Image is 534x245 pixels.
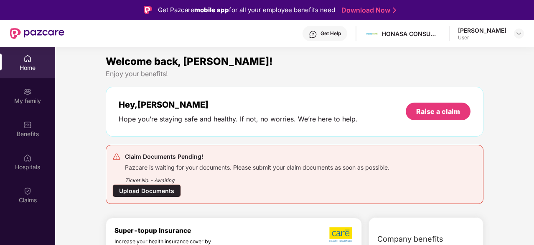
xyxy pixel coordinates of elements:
[23,187,32,195] img: svg+xml;base64,PHN2ZyBpZD0iQ2xhaW0iIHhtbG5zPSJodHRwOi8vd3d3LnczLm9yZy8yMDAwL3N2ZyIgd2lkdGg9IjIwIi...
[393,6,396,15] img: Stroke
[112,152,121,161] img: svg+xml;base64,PHN2ZyB4bWxucz0iaHR0cDovL3d3dy53My5vcmcvMjAwMC9zdmciIHdpZHRoPSIyNCIgaGVpZ2h0PSIyNC...
[23,54,32,63] img: svg+xml;base64,PHN2ZyBpZD0iSG9tZSIgeG1sbnM9Imh0dHA6Ly93d3cudzMub3JnLzIwMDAvc3ZnIiB3aWR0aD0iMjAiIG...
[382,30,440,38] div: HONASA CONSUMER LIMITED
[366,28,378,40] img: Mamaearth%20Logo.jpg
[119,100,358,110] div: Hey, [PERSON_NAME]
[377,233,443,245] span: Company benefits
[309,30,317,39] img: svg+xml;base64,PHN2ZyBpZD0iSGVscC0zMngzMiIgeG1sbnM9Imh0dHA6Ly93d3cudzMub3JnLzIwMDAvc3ZnIiB3aWR0aD...
[106,55,273,67] span: Welcome back, [PERSON_NAME]!
[341,6,394,15] a: Download Now
[23,88,32,96] img: svg+xml;base64,PHN2ZyB3aWR0aD0iMjAiIGhlaWdodD0iMjAiIHZpZXdCb3g9IjAgMCAyMCAyMCIgZmlsbD0ibm9uZSIgeG...
[23,154,32,162] img: svg+xml;base64,PHN2ZyBpZD0iSG9zcGl0YWxzIiB4bWxucz0iaHR0cDovL3d3dy53My5vcmcvMjAwMC9zdmciIHdpZHRoPS...
[112,184,181,197] div: Upload Documents
[329,227,353,242] img: b5dec4f62d2307b9de63beb79f102df3.png
[106,70,483,78] div: Enjoy your benefits!
[458,26,506,34] div: [PERSON_NAME]
[194,6,229,14] strong: mobile app
[125,162,389,171] div: Pazcare is waiting for your documents. Please submit your claim documents as soon as possible.
[23,121,32,129] img: svg+xml;base64,PHN2ZyBpZD0iQmVuZWZpdHMiIHhtbG5zPSJodHRwOi8vd3d3LnczLm9yZy8yMDAwL3N2ZyIgd2lkdGg9Ij...
[458,34,506,41] div: User
[119,115,358,124] div: Hope you’re staying safe and healthy. If not, no worries. We’re here to help.
[114,227,254,235] div: Super-topup Insurance
[320,30,341,37] div: Get Help
[516,30,522,37] img: svg+xml;base64,PHN2ZyBpZD0iRHJvcGRvd24tMzJ4MzIiIHhtbG5zPSJodHRwOi8vd3d3LnczLm9yZy8yMDAwL3N2ZyIgd2...
[125,152,389,162] div: Claim Documents Pending!
[416,107,460,116] div: Raise a claim
[158,5,335,15] div: Get Pazcare for all your employee benefits need
[144,6,152,14] img: Logo
[125,171,389,184] div: Ticket No. - Awaiting
[10,28,64,39] img: New Pazcare Logo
